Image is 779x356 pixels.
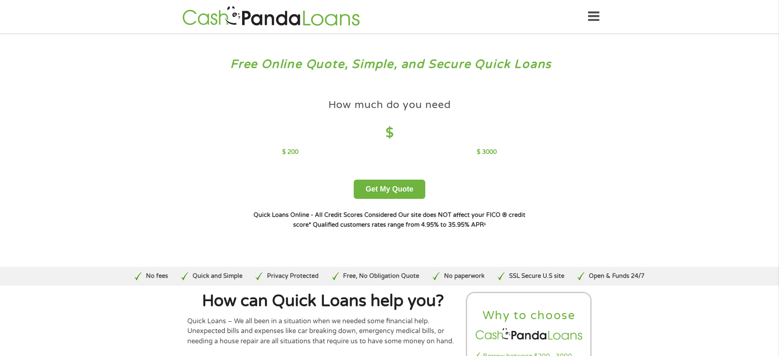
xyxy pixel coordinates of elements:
[254,212,397,219] strong: Quick Loans Online - All Credit Scores Considered
[282,148,299,157] p: $ 200
[474,308,584,323] h2: Why to choose
[293,212,525,228] strong: Our site does NOT affect your FICO ® credit score*
[267,272,319,281] p: Privacy Protected
[180,5,362,28] img: GetLoanNow Logo
[444,272,485,281] p: No paperwork
[187,316,459,346] p: Quick Loans – We all been in a situation when we needed some financial help. Unexpected bills and...
[589,272,644,281] p: Open & Funds 24/7
[477,148,497,157] p: $ 3000
[509,272,564,281] p: SSL Secure U.S site
[343,272,419,281] p: Free, No Obligation Quote
[354,180,425,199] button: Get My Quote
[193,272,242,281] p: Quick and Simple
[313,221,486,228] strong: Qualified customers rates range from 4.95% to 35.95% APR¹
[187,293,459,309] h1: How can Quick Loans help you?
[24,57,756,72] h3: Free Online Quote, Simple, and Secure Quick Loans
[146,272,168,281] p: No fees
[282,125,497,142] h4: $
[328,98,451,112] h4: How much do you need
